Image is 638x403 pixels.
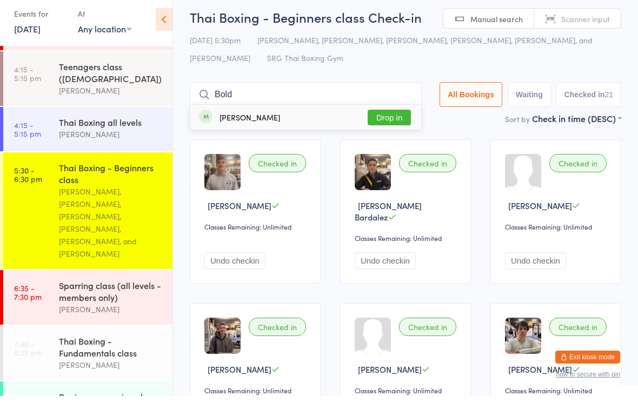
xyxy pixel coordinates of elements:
[14,173,42,190] time: 5:30 - 6:30 pm
[556,378,620,385] button: how to secure with pin
[78,30,131,42] div: Any location
[3,333,172,387] a: 7:40 -8:25 pmThai Boxing - Fundamentals class[PERSON_NAME]
[505,259,566,276] button: Undo checkin
[59,123,163,135] div: Thai Boxing all levels
[220,120,280,129] div: [PERSON_NAME]
[59,366,163,378] div: [PERSON_NAME]
[59,169,163,192] div: Thai Boxing - Beginners class
[59,135,163,147] div: [PERSON_NAME]
[368,117,411,132] button: Drop in
[78,12,131,30] div: At
[355,240,460,250] div: Classes Remaining: Unlimited
[505,120,530,131] label: Sort by
[59,91,163,104] div: [PERSON_NAME]
[604,97,613,106] div: 21
[190,42,241,52] span: [DATE] 5:30pm
[470,21,523,31] span: Manual search
[3,159,172,276] a: 5:30 -6:30 pmThai Boxing - Beginners class[PERSON_NAME], [PERSON_NAME], [PERSON_NAME], [PERSON_NA...
[59,342,163,366] div: Thai Boxing - Fundamentals class
[556,89,621,114] button: Checked in21
[555,358,620,371] button: Exit kiosk mode
[204,229,309,238] div: Classes Remaining: Unlimited
[204,259,265,276] button: Undo checkin
[399,325,456,343] div: Checked in
[190,42,593,70] span: [PERSON_NAME], [PERSON_NAME], [PERSON_NAME], [PERSON_NAME], [PERSON_NAME], and [PERSON_NAME]
[208,207,271,218] span: [PERSON_NAME]
[14,346,42,364] time: 7:40 - 8:25 pm
[355,393,460,402] div: Classes Remaining: Unlimited
[59,286,163,310] div: Sparring class (all levels - members only)
[3,277,172,332] a: 6:35 -7:30 pmSparring class (all levels - members only)[PERSON_NAME]
[59,192,163,267] div: [PERSON_NAME], [PERSON_NAME], [PERSON_NAME], [PERSON_NAME], [PERSON_NAME], and [PERSON_NAME]
[59,310,163,323] div: [PERSON_NAME]
[508,207,572,218] span: [PERSON_NAME]
[14,72,41,89] time: 4:15 - 5:15 pm
[355,259,416,276] button: Undo checkin
[14,291,42,308] time: 6:35 - 7:30 pm
[532,119,621,131] div: Check in time (DESC)
[505,393,610,402] div: Classes Remaining: Unlimited
[505,229,610,238] div: Classes Remaining: Unlimited
[14,127,41,145] time: 4:15 - 5:15 pm
[358,371,422,382] span: [PERSON_NAME]
[190,15,621,33] h2: Thai Boxing - Beginners class Check-in
[249,325,306,343] div: Checked in
[204,325,241,361] img: image1750142118.png
[267,59,343,70] span: SRG Thai Boxing Gym
[59,68,163,91] div: Teenagers class ([DEMOGRAPHIC_DATA])
[508,89,551,114] button: Waiting
[190,89,422,114] input: Search
[3,58,172,113] a: 4:15 -5:15 pmTeenagers class ([DEMOGRAPHIC_DATA])[PERSON_NAME]
[14,30,41,42] a: [DATE]
[208,371,271,382] span: [PERSON_NAME]
[249,161,306,179] div: Checked in
[355,207,422,230] span: [PERSON_NAME] Bardalez
[3,114,172,158] a: 4:15 -5:15 pmThai Boxing all levels[PERSON_NAME]
[505,325,541,361] img: image1760337714.png
[549,161,607,179] div: Checked in
[399,161,456,179] div: Checked in
[508,371,572,382] span: [PERSON_NAME]
[204,393,309,402] div: Classes Remaining: Unlimited
[204,161,241,197] img: image1719828722.png
[14,12,67,30] div: Events for
[440,89,502,114] button: All Bookings
[549,325,607,343] div: Checked in
[355,161,391,197] img: image1720081881.png
[561,21,610,31] span: Scanner input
